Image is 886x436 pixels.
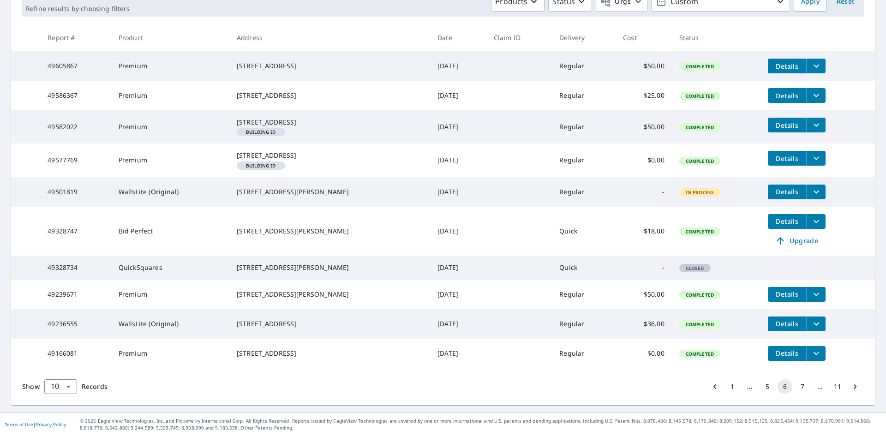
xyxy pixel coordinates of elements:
a: Terms of Use [5,421,33,428]
button: detailsBtn-49236555 [768,317,807,331]
button: detailsBtn-49166081 [768,346,807,361]
td: Regular [552,51,616,81]
button: detailsBtn-49577769 [768,151,807,166]
button: Go to page 11 [830,379,845,394]
td: Bid Perfect [111,207,229,256]
span: Details [773,290,801,299]
button: detailsBtn-49501819 [768,185,807,199]
td: $18.00 [616,207,672,256]
div: … [813,382,827,391]
nav: pagination navigation [706,379,864,394]
td: Premium [111,280,229,309]
div: Show 10 records [44,379,77,394]
span: Records [82,382,108,391]
button: filesDropdownBtn-49328747 [807,214,826,229]
button: page 6 [778,379,792,394]
span: Completed [680,63,719,70]
td: 49501819 [40,177,111,207]
td: QuickSquares [111,256,229,280]
td: Regular [552,110,616,143]
span: Completed [680,93,719,99]
td: 49605867 [40,51,111,81]
td: 49328734 [40,256,111,280]
div: [STREET_ADDRESS][PERSON_NAME] [237,263,423,272]
td: [DATE] [430,177,486,207]
td: Premium [111,143,229,177]
td: $50.00 [616,280,672,309]
td: - [616,177,672,207]
td: 49577769 [40,143,111,177]
div: [STREET_ADDRESS][PERSON_NAME] [237,290,423,299]
div: [STREET_ADDRESS] [237,349,423,358]
td: [DATE] [430,207,486,256]
span: Details [773,62,801,71]
button: detailsBtn-49605867 [768,59,807,73]
td: Regular [552,339,616,368]
button: filesDropdownBtn-49166081 [807,346,826,361]
td: 49582022 [40,110,111,143]
td: [DATE] [430,51,486,81]
th: Status [672,24,760,51]
td: $50.00 [616,51,672,81]
td: 49328747 [40,207,111,256]
td: Quick [552,207,616,256]
td: Regular [552,143,616,177]
div: [STREET_ADDRESS] [237,319,423,328]
button: detailsBtn-49328747 [768,214,807,229]
td: [DATE] [430,256,486,280]
td: [DATE] [430,81,486,110]
span: Closed [680,265,710,271]
td: Regular [552,177,616,207]
td: Premium [111,339,229,368]
th: Report # [40,24,111,51]
button: detailsBtn-49586367 [768,88,807,103]
td: $36.00 [616,309,672,339]
button: Go to previous page [707,379,722,394]
td: 49236555 [40,309,111,339]
span: Completed [680,292,719,298]
div: [STREET_ADDRESS] [237,61,423,71]
div: … [742,382,757,391]
button: filesDropdownBtn-49582022 [807,118,826,132]
td: Regular [552,309,616,339]
em: Building ID [246,163,276,168]
th: Address [229,24,430,51]
td: [DATE] [430,110,486,143]
button: filesDropdownBtn-49501819 [807,185,826,199]
button: Go to page 7 [795,379,810,394]
span: Details [773,154,801,163]
th: Date [430,24,486,51]
td: Premium [111,81,229,110]
span: Details [773,217,801,226]
span: Details [773,349,801,358]
a: Privacy Policy [36,421,66,428]
span: Completed [680,321,719,328]
td: Regular [552,280,616,309]
span: Details [773,187,801,196]
td: Regular [552,81,616,110]
td: 49586367 [40,81,111,110]
td: WallsLite (Original) [111,309,229,339]
td: Premium [111,51,229,81]
button: filesDropdownBtn-49577769 [807,151,826,166]
div: [STREET_ADDRESS] [237,151,423,160]
td: [DATE] [430,339,486,368]
th: Product [111,24,229,51]
td: $50.00 [616,110,672,143]
em: Building ID [246,130,276,134]
p: Refine results by choosing filters [26,5,130,13]
span: Upgrade [773,235,820,246]
div: 10 [44,374,77,400]
td: $0.00 [616,339,672,368]
button: filesDropdownBtn-49239671 [807,287,826,302]
span: Details [773,91,801,100]
div: [STREET_ADDRESS] [237,91,423,100]
td: [DATE] [430,143,486,177]
td: $25.00 [616,81,672,110]
td: 49239671 [40,280,111,309]
div: [STREET_ADDRESS][PERSON_NAME] [237,227,423,236]
a: Upgrade [768,233,826,248]
th: Claim ID [486,24,552,51]
button: filesDropdownBtn-49236555 [807,317,826,331]
button: Go to page 5 [760,379,775,394]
